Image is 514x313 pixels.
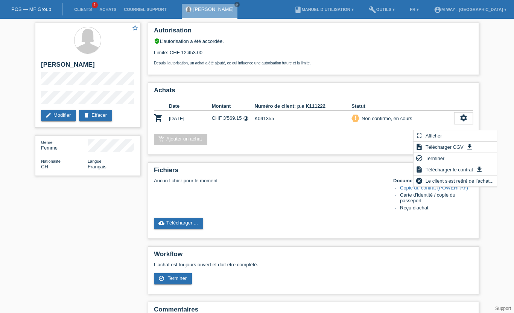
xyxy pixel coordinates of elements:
h4: Documents optionnels [393,178,473,183]
th: Date [169,102,212,111]
i: add_shopping_cart [158,136,164,142]
a: close [234,2,240,7]
a: deleteEffacer [79,110,112,121]
i: build [369,6,376,14]
li: Carte d'identité / copie du passeport [400,192,473,205]
div: Femme [41,139,88,151]
i: description [415,143,423,151]
span: Terminer [424,154,446,163]
div: L’autorisation a été accordée. [154,38,473,44]
span: Afficher [424,131,443,140]
span: Nationalité [41,159,61,163]
a: account_circlem-way - [GEOGRAPHIC_DATA] ▾ [430,7,510,12]
a: Achats [96,7,120,12]
li: Reçu d'achat [400,205,473,212]
div: Non confirmé, en cours [359,115,412,122]
div: Limite: CHF 12'453.00 [154,44,473,65]
th: Statut [351,102,454,111]
span: 1 [92,2,98,8]
a: buildOutils ▾ [365,7,398,12]
th: Numéro de client: p.e K111222 [254,102,351,111]
a: add_shopping_cartAjouter un achat [154,134,207,145]
div: Aucun fichier pour le moment [154,178,384,183]
a: cloud_uploadTélécharger ... [154,218,203,229]
td: K041355 [254,111,351,126]
i: get_app [466,143,473,151]
i: star_border [132,24,138,31]
i: account_circle [434,6,441,14]
a: bookManuel d’utilisation ▾ [290,7,357,12]
span: Français [88,164,106,169]
span: Genre [41,140,53,145]
i: priority_high [353,115,358,121]
i: POSP00028422 [154,113,163,122]
i: check_circle_outline [415,154,423,162]
i: cloud_upload [158,220,164,226]
p: Depuis l’autorisation, un achat a été ajouté, ce qui influence une autorisation future et la limite. [154,61,473,65]
span: Terminer [167,275,187,281]
th: Montant [212,102,255,111]
a: star_border [132,24,138,32]
i: check_circle_outline [158,275,164,281]
i: close [235,3,239,6]
span: Suisse [41,164,48,169]
p: L'achat est toujours ouvert et doit être complété. [154,262,473,267]
a: Support [495,306,511,311]
td: CHF 3'569.15 [212,111,255,126]
i: verified_user [154,38,160,44]
a: editModifier [41,110,76,121]
h2: Workflow [154,250,473,262]
h2: Fichiers [154,166,473,178]
i: fullscreen [415,132,423,139]
i: delete [84,112,90,118]
a: POS — MF Group [11,6,51,12]
a: Clients [70,7,96,12]
i: settings [459,114,468,122]
i: book [294,6,302,14]
a: [PERSON_NAME] [193,6,234,12]
span: Télécharger CGV [424,142,465,151]
a: check_circle_outline Terminer [154,273,192,284]
a: Copie du contrat (POWERPAY) [400,185,468,191]
span: Langue [88,159,102,163]
h2: Achats [154,87,473,98]
h2: [PERSON_NAME] [41,61,134,72]
a: Courriel Support [120,7,170,12]
h2: Autorisation [154,27,473,38]
i: Taux fixes (12 versements) [243,116,249,121]
a: FR ▾ [406,7,423,12]
i: edit [46,112,52,118]
td: [DATE] [169,111,212,126]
